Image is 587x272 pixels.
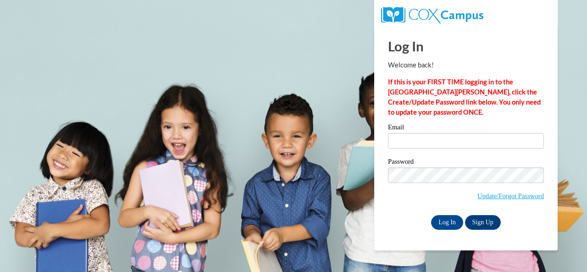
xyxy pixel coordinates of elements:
a: Sign Up [465,215,501,230]
label: Password [388,158,544,167]
p: Welcome back! [388,60,544,70]
h1: Log In [388,37,544,56]
input: Log In [431,215,463,230]
label: Email [388,124,544,133]
img: COX Campus [381,7,483,23]
a: COX Campus [381,11,483,18]
a: Update/Forgot Password [477,192,544,200]
strong: If this is your FIRST TIME logging in to the [GEOGRAPHIC_DATA][PERSON_NAME], click the Create/Upd... [388,78,541,116]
